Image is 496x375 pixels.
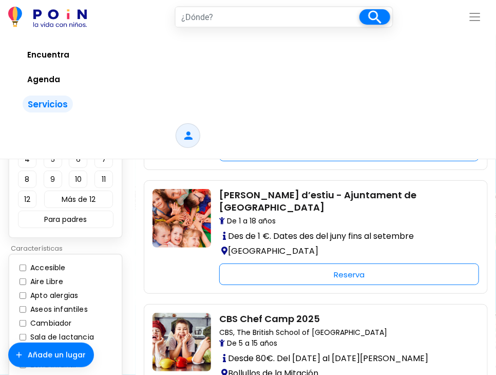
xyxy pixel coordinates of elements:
[219,229,471,243] p: Des de 1 €. Dates des del juny fins al setembre
[44,171,62,188] button: 9
[18,91,478,117] a: Servicios
[152,313,211,371] img: campamentos-planes-sevilla-cbs-chef-camp
[219,243,471,258] p: [GEOGRAPHIC_DATA]
[94,151,113,168] button: 7
[28,332,94,343] label: Sala de lactancia
[219,264,479,285] div: Reserva
[219,140,479,161] div: Reserva
[18,171,36,188] button: 8
[8,7,87,27] img: POiN
[23,96,73,113] span: Servicios
[44,151,62,168] button: 5
[69,171,87,188] button: 10
[69,151,87,168] button: 6
[462,8,488,26] button: Toggle navigation
[176,7,359,27] input: ¿Dónde?
[94,171,113,188] button: 11
[18,211,113,228] button: Para padres
[28,304,88,315] label: Aseos infantiles
[44,191,113,208] button: Más de 12
[23,71,65,88] span: Agenda
[219,327,469,338] span: CBS, The British School of [GEOGRAPHIC_DATA]
[219,313,471,325] h2: CBS Chef Camp 2025
[23,47,74,63] span: Encuentra
[152,189,211,248] img: amb-nens-casals-destiu-ajuntament-de-barcelona
[18,67,478,92] a: Agenda
[28,318,72,329] label: Cambiador
[366,8,384,26] i: search
[219,216,471,227] span: De 1 a 18 años
[28,290,78,301] label: Apto alergias
[8,343,94,367] button: Añade un lugar
[152,189,479,285] a: amb-nens-casals-destiu-ajuntament-de-barcelona [PERSON_NAME] d’estiu - Ajuntament de [GEOGRAPHIC_...
[219,351,471,366] p: Desde 80€. Del [DATE] al [DATE][PERSON_NAME]
[18,151,36,168] button: 4
[219,189,471,214] h2: [PERSON_NAME] d’estiu - Ajuntament de [GEOGRAPHIC_DATA]
[219,338,471,349] span: De 5 a 15 años
[8,243,129,254] p: Características
[28,276,63,287] label: Aire Libre
[18,191,36,208] button: 12
[18,43,478,67] a: Encuentra
[28,262,66,273] label: Accesible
